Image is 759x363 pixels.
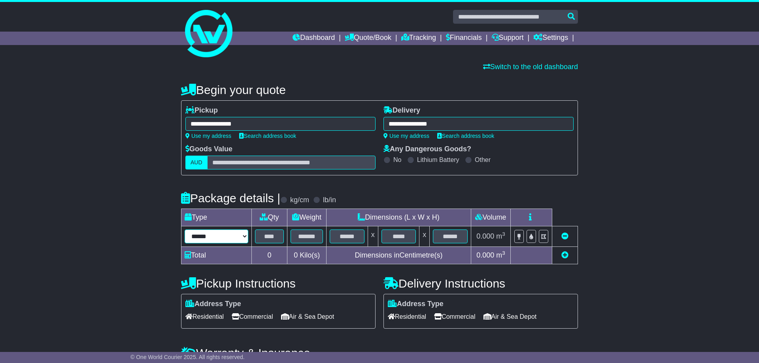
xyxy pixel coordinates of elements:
[446,32,482,45] a: Financials
[475,156,491,164] label: Other
[383,277,578,290] h4: Delivery Instructions
[383,145,471,154] label: Any Dangerous Goods?
[496,251,505,259] span: m
[232,310,273,323] span: Commercial
[287,247,327,264] td: Kilo(s)
[561,232,568,240] a: Remove this item
[181,277,376,290] h4: Pickup Instructions
[287,209,327,226] td: Weight
[496,232,505,240] span: m
[471,209,510,226] td: Volume
[393,156,401,164] label: No
[181,346,578,359] h4: Warranty & Insurance
[185,310,224,323] span: Residential
[476,232,494,240] span: 0.000
[502,231,505,237] sup: 3
[323,196,336,205] label: lb/in
[185,156,208,169] label: AUD
[130,354,245,360] span: © One World Courier 2025. All rights reserved.
[185,300,241,308] label: Address Type
[533,32,568,45] a: Settings
[185,133,231,139] a: Use my address
[281,310,334,323] span: Air & Sea Depot
[185,145,232,154] label: Goods Value
[290,196,309,205] label: kg/cm
[419,226,430,247] td: x
[437,133,494,139] a: Search address book
[483,310,537,323] span: Air & Sea Depot
[181,83,578,96] h4: Begin your quote
[492,32,524,45] a: Support
[476,251,494,259] span: 0.000
[251,247,287,264] td: 0
[417,156,459,164] label: Lithium Battery
[401,32,436,45] a: Tracking
[181,247,252,264] td: Total
[383,133,429,139] a: Use my address
[251,209,287,226] td: Qty
[181,209,252,226] td: Type
[483,63,578,71] a: Switch to the old dashboard
[561,251,568,259] a: Add new item
[327,247,471,264] td: Dimensions in Centimetre(s)
[368,226,378,247] td: x
[327,209,471,226] td: Dimensions (L x W x H)
[239,133,296,139] a: Search address book
[181,192,280,205] h4: Package details |
[345,32,391,45] a: Quote/Book
[434,310,475,323] span: Commercial
[185,106,218,115] label: Pickup
[294,251,298,259] span: 0
[388,300,444,308] label: Address Type
[293,32,335,45] a: Dashboard
[502,250,505,256] sup: 3
[383,106,420,115] label: Delivery
[388,310,426,323] span: Residential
